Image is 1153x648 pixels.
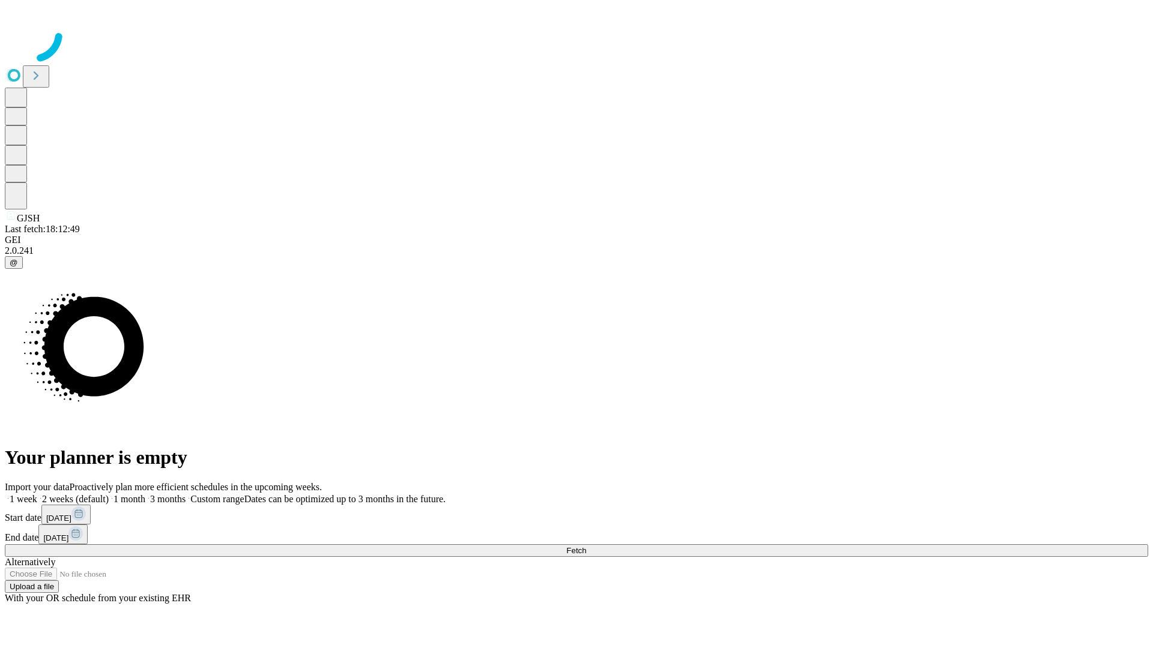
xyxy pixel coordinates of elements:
[43,533,68,542] span: [DATE]
[5,256,23,269] button: @
[41,505,91,524] button: [DATE]
[5,482,70,492] span: Import your data
[566,546,586,555] span: Fetch
[244,494,446,504] span: Dates can be optimized up to 3 months in the future.
[17,213,40,223] span: GJSH
[10,494,37,504] span: 1 week
[5,524,1148,544] div: End date
[5,544,1148,557] button: Fetch
[5,446,1148,469] h1: Your planner is empty
[5,593,191,603] span: With your OR schedule from your existing EHR
[5,245,1148,256] div: 2.0.241
[5,557,55,567] span: Alternatively
[42,494,109,504] span: 2 weeks (default)
[190,494,244,504] span: Custom range
[46,514,71,523] span: [DATE]
[150,494,186,504] span: 3 months
[10,258,18,267] span: @
[5,235,1148,245] div: GEI
[5,505,1148,524] div: Start date
[70,482,322,492] span: Proactively plan more efficient schedules in the upcoming weeks.
[38,524,88,544] button: [DATE]
[5,580,59,593] button: Upload a file
[113,494,145,504] span: 1 month
[5,224,80,234] span: Last fetch: 18:12:49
